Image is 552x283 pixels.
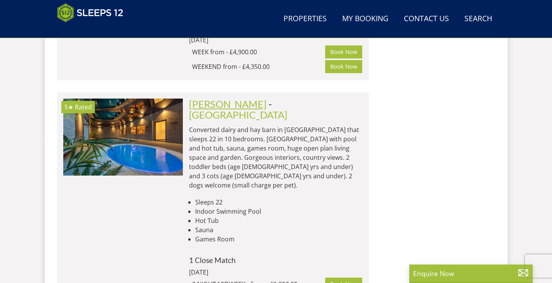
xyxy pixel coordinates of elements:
[75,103,92,111] span: Rated
[189,35,293,45] div: [DATE]
[64,103,73,111] span: Hares Barton has a 5 star rating under the Quality in Tourism Scheme
[189,98,267,110] a: [PERSON_NAME]
[63,99,183,176] a: 5★ Rated
[195,234,363,244] li: Games Room
[325,60,362,73] a: Book Now
[189,98,287,121] span: -
[280,10,330,28] a: Properties
[461,10,495,28] a: Search
[195,216,363,225] li: Hot Tub
[413,268,529,278] p: Enquire Now
[339,10,392,28] a: My Booking
[192,62,326,71] div: WEEKEND from - £4,350.00
[192,47,326,57] div: WEEK from - £4,900.00
[57,3,123,22] img: Sleeps 12
[189,109,287,121] a: [GEOGRAPHIC_DATA]
[189,125,363,190] p: Converted dairy and hay barn in [GEOGRAPHIC_DATA] that sleeps 22 in 10 bedrooms. [GEOGRAPHIC_DATA...
[195,225,363,234] li: Sauna
[189,268,293,277] div: [DATE]
[189,256,363,264] h4: 1 Close Match
[325,45,362,59] a: Book Now
[195,198,363,207] li: Sleeps 22
[195,207,363,216] li: Indoor Swimming Pool
[53,27,134,33] iframe: Customer reviews powered by Trustpilot
[63,99,183,176] img: hares-barton-devon-accommodation-holiday-vacation-sleeps-16.original.jpg
[401,10,452,28] a: Contact Us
